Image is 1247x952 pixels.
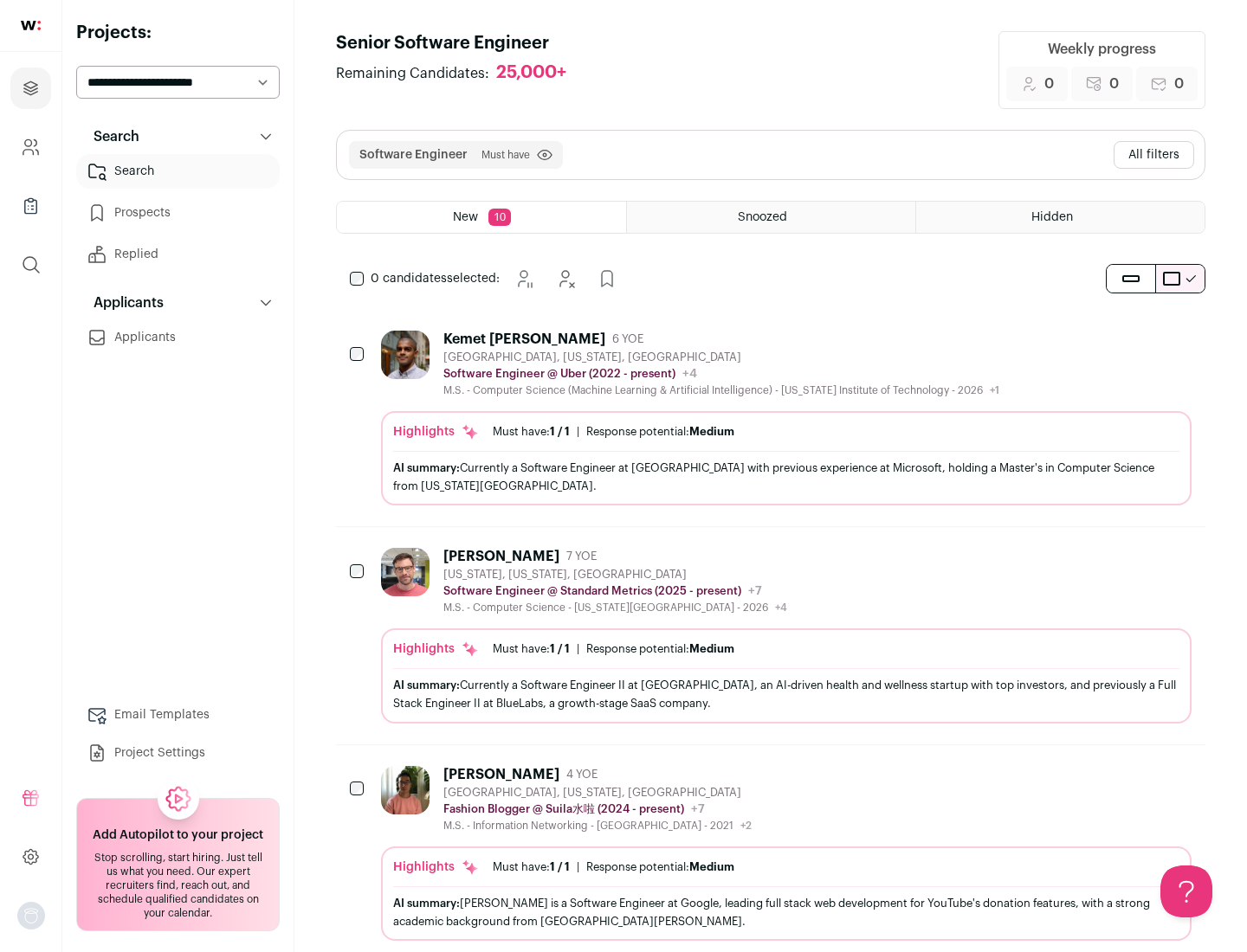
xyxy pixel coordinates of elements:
div: [PERSON_NAME] [443,548,559,565]
span: AI summary: [393,679,460,691]
a: Project Settings [76,736,280,770]
button: Software Engineer [359,146,468,164]
button: Add to Prospects [590,261,624,296]
div: Response potential: [586,425,734,439]
div: M.S. - Computer Science - [US_STATE][GEOGRAPHIC_DATA] - 2026 [443,601,787,614]
span: 0 [1109,74,1119,94]
span: +4 [682,368,697,380]
span: +1 [990,385,999,396]
div: [PERSON_NAME] [443,766,559,783]
span: Remaining Candidates: [336,63,489,84]
div: [GEOGRAPHIC_DATA], [US_STATE], [GEOGRAPHIC_DATA] [443,351,999,364]
span: 0 candidates [371,273,447,285]
span: 1 / 1 [550,426,570,437]
a: Company and ATS Settings [10,126,51,168]
a: Add Autopilot to your project Stop scrolling, start hiring. Just tell us what you need. Our exper... [76,798,280,931]
button: Search [76,119,280,154]
span: 0 [1174,74,1184,94]
span: selected: [371,270,500,287]
div: Response potential: [586,642,734,656]
a: Replied [76,237,280,272]
a: Email Templates [76,698,280,732]
span: +7 [748,585,762,597]
div: Kemet [PERSON_NAME] [443,331,605,348]
ul: | [493,860,734,874]
span: AI summary: [393,897,460,909]
a: Company Lists [10,185,51,227]
a: Applicants [76,320,280,355]
span: Medium [689,426,734,437]
p: Fashion Blogger @ Suila水啦 (2024 - present) [443,802,684,816]
span: 10 [488,209,511,226]
div: [GEOGRAPHIC_DATA], [US_STATE], [GEOGRAPHIC_DATA] [443,786,752,800]
span: Hidden [1031,211,1073,223]
a: [PERSON_NAME] 4 YOE [GEOGRAPHIC_DATA], [US_STATE], [GEOGRAPHIC_DATA] Fashion Blogger @ Suila水啦 (2... [381,766,1192,941]
a: [PERSON_NAME] 7 YOE [US_STATE], [US_STATE], [GEOGRAPHIC_DATA] Software Engineer @ Standard Metric... [381,548,1192,723]
div: Highlights [393,640,479,658]
a: Search [76,154,280,189]
span: AI summary: [393,462,460,473]
a: Hidden [916,202,1205,233]
button: Applicants [76,286,280,320]
button: Snooze [507,261,541,296]
div: M.S. - Information Networking - [GEOGRAPHIC_DATA] - 2021 [443,819,752,833]
span: 7 YOE [566,550,597,563]
div: Must have: [493,642,570,656]
div: Weekly progress [1048,39,1156,60]
iframe: Help Scout Beacon - Open [1160,865,1212,917]
span: Must have [481,148,530,162]
button: Hide [548,261,583,296]
p: Software Engineer @ Uber (2022 - present) [443,367,675,381]
span: Medium [689,861,734,872]
button: All filters [1114,141,1194,169]
span: Medium [689,643,734,654]
span: New [453,211,478,223]
div: Highlights [393,859,479,876]
span: Snoozed [738,211,787,223]
p: Search [83,126,139,147]
span: 1 / 1 [550,643,570,654]
a: Snoozed [627,202,915,233]
div: Currently a Software Engineer at [GEOGRAPHIC_DATA] with previous experience at Microsoft, holding... [393,459,1179,495]
p: Applicants [83,293,164,313]
a: Prospects [76,196,280,230]
span: +7 [691,803,705,815]
span: 6 YOE [612,332,643,346]
ul: | [493,425,734,439]
div: [PERSON_NAME] is a Software Engineer at Google, leading full stack web development for YouTube's ... [393,894,1179,930]
h2: Projects: [76,21,280,45]
img: wellfound-shorthand-0d5821cbd27db2630d0214b213865d53afaa358527fdda9d0ea32b1df1b89c2c.svg [21,21,41,30]
img: 92c6d1596c26b24a11d48d3f64f639effaf6bd365bf059bea4cfc008ddd4fb99.jpg [381,548,430,596]
p: Software Engineer @ Standard Metrics (2025 - present) [443,584,741,598]
a: Kemet [PERSON_NAME] 6 YOE [GEOGRAPHIC_DATA], [US_STATE], [GEOGRAPHIC_DATA] Software Engineer @ Ub... [381,331,1192,505]
ul: | [493,642,734,656]
h1: Senior Software Engineer [336,31,584,55]
h2: Add Autopilot to your project [93,827,263,844]
img: nopic.png [17,902,45,929]
div: Stop scrolling, start hiring. Just tell us what you need. Our expert recruiters find, reach out, ... [87,851,268,920]
span: 0 [1044,74,1054,94]
img: ebffc8b94a612106133ad1a79c5dcc917f1f343d62299c503ebb759c428adb03.jpg [381,766,430,814]
div: Currently a Software Engineer II at [GEOGRAPHIC_DATA], an AI-driven health and wellness startup w... [393,676,1179,712]
div: Must have: [493,860,570,874]
span: 1 / 1 [550,861,570,872]
button: Open dropdown [17,902,45,929]
div: [US_STATE], [US_STATE], [GEOGRAPHIC_DATA] [443,568,787,582]
div: Response potential: [586,860,734,874]
a: Projects [10,68,51,109]
div: Highlights [393,423,479,441]
span: +4 [775,602,787,613]
div: M.S. - Computer Science (Machine Learning & Artificial Intelligence) - [US_STATE] Institute of Te... [443,383,999,397]
span: 4 YOE [566,768,598,782]
div: Must have: [493,425,570,439]
div: 25,000+ [496,62,566,84]
span: +2 [740,820,752,831]
img: 927442a7649886f10e33b6150e11c56b26abb7af887a5a1dd4d66526963a6550.jpg [381,331,430,379]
